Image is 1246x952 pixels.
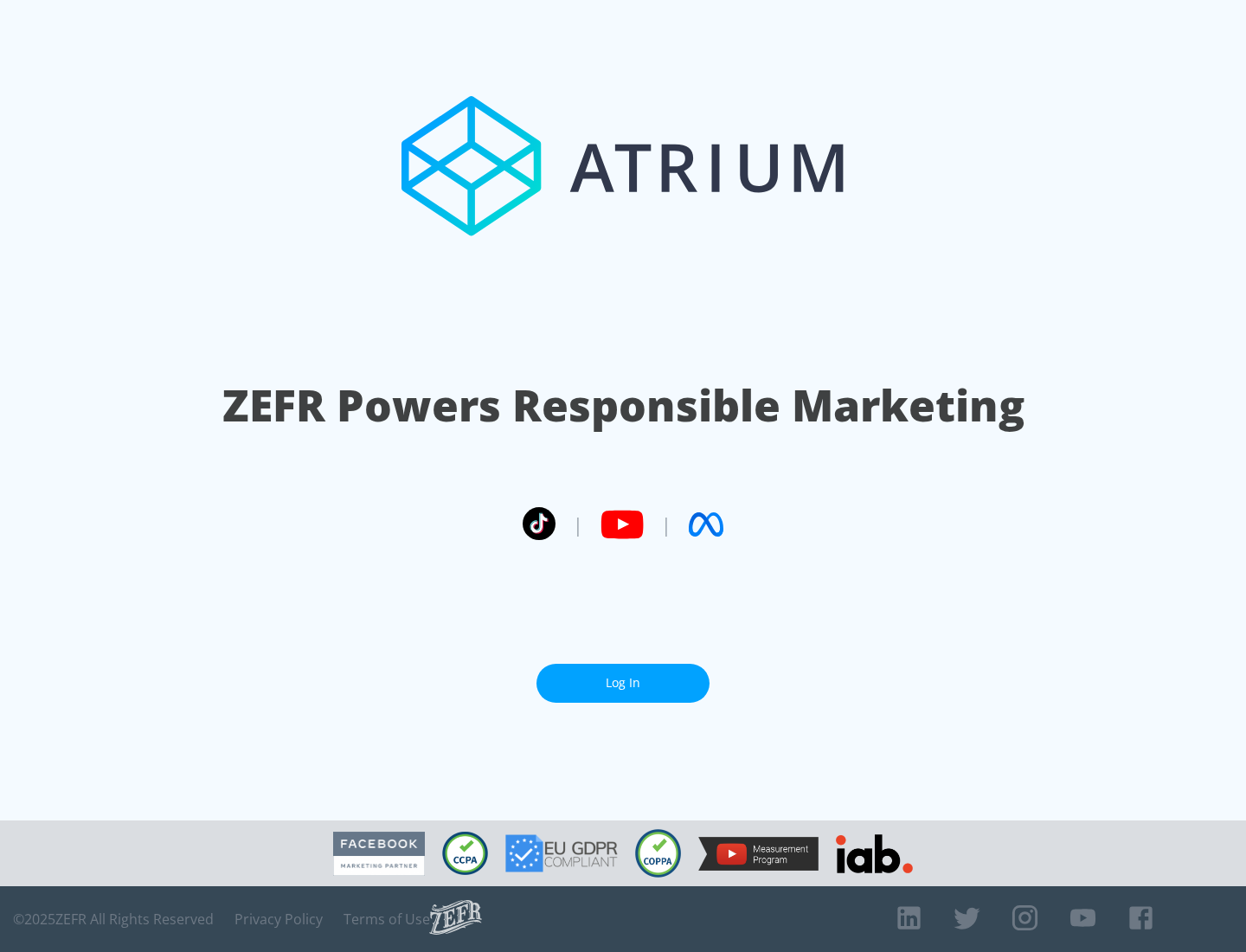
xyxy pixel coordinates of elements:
img: GDPR Compliant [505,834,618,872]
img: YouTube Measurement Program [698,837,819,871]
img: CCPA Compliant [442,832,488,875]
img: IAB [836,834,913,873]
span: | [573,511,583,537]
a: Privacy Policy [234,910,323,928]
a: Terms of Use [344,910,430,928]
span: | [661,511,671,537]
h1: ZEFR Powers Responsible Marketing [222,376,1024,435]
span: © 2025 ZEFR All Rights Reserved [13,910,214,928]
img: Facebook Marketing Partner [333,832,425,876]
a: Log In [536,664,710,703]
img: COPPA Compliant [635,829,681,878]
